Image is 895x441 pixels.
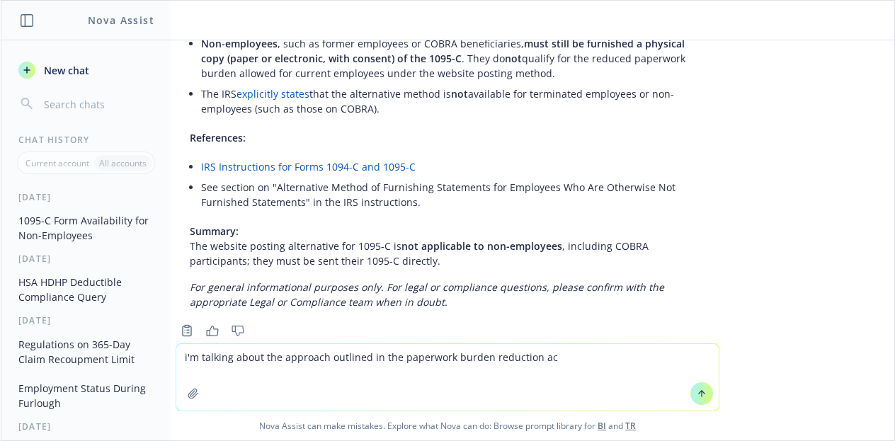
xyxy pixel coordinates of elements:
span: Summary: [190,224,239,238]
p: Current account [25,157,89,169]
h1: Nova Assist [88,13,154,28]
span: Nova Assist can make mistakes. Explore what Nova can do: Browse prompt library for and [6,411,889,440]
button: Employment Status During Furlough [13,377,159,415]
span: Non-employees [201,37,278,50]
div: Chat History [1,134,171,146]
button: New chat [13,57,159,83]
p: All accounts [99,157,147,169]
li: The IRS that the alternative method is available for terminated employees or non-employees (such ... [201,84,705,119]
svg: Copy to clipboard [181,324,193,337]
p: The website posting alternative for 1095-C is , including COBRA participants; they must be sent t... [190,224,705,268]
span: New chat [41,63,89,78]
em: For general informational purposes only. For legal or compliance questions, please confirm with t... [190,280,664,309]
li: , such as former employees or COBRA beneficiaries, . They do qualify for the reduced paperwork bu... [201,33,705,84]
div: [DATE] [1,191,171,203]
a: TR [625,420,636,432]
a: IRS Instructions for Forms 1094-C and 1095-C [201,160,416,173]
span: not [505,52,522,65]
li: See section on "Alternative Method of Furnishing Statements for Employees Who Are Otherwise Not F... [201,177,705,212]
button: Thumbs down [227,321,249,340]
button: HSA HDHP Deductible Compliance Query [13,270,159,309]
div: [DATE] [1,253,171,265]
a: BI [598,420,606,432]
span: not applicable to non-employees [401,239,562,253]
button: 1095-C Form Availability for Non-Employees [13,209,159,247]
span: not [451,87,468,101]
a: explicitly states [236,87,309,101]
input: Search chats [41,94,154,114]
div: [DATE] [1,314,171,326]
span: References: [190,131,246,144]
textarea: i'm talking about the approach outlined in the paperwork burden reduction ac [176,344,719,411]
div: [DATE] [1,420,171,433]
button: Regulations on 365-Day Claim Recoupment Limit [13,333,159,371]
